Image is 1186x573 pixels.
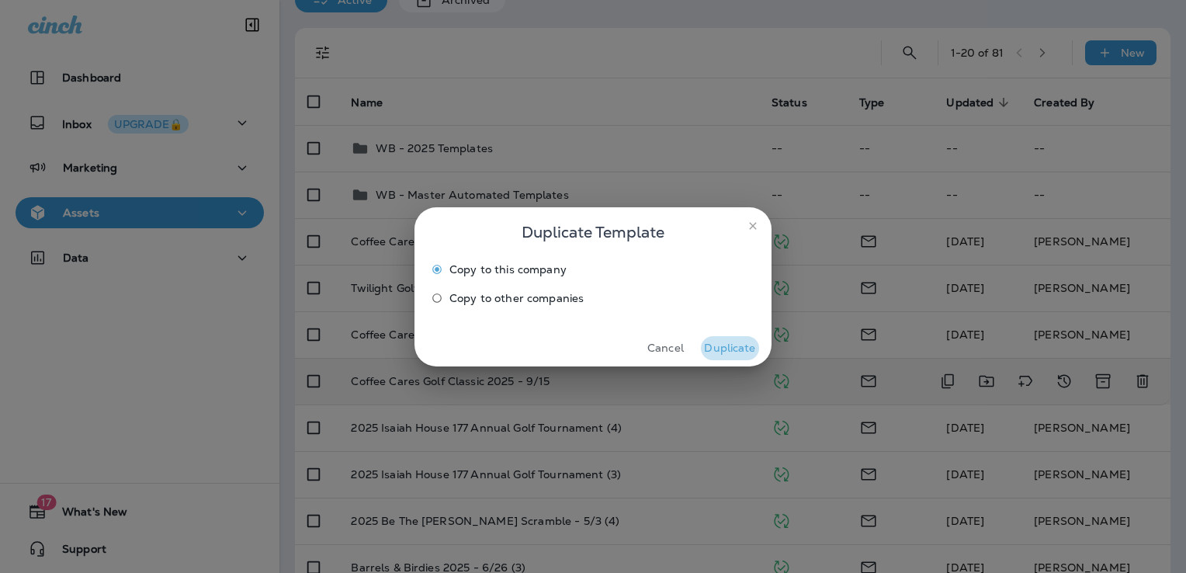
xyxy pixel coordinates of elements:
button: close [740,214,765,238]
button: Duplicate [701,336,759,360]
span: Copy to other companies [449,292,584,304]
span: Duplicate Template [522,220,664,245]
button: Cancel [636,336,695,360]
span: Copy to this company [449,263,567,276]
